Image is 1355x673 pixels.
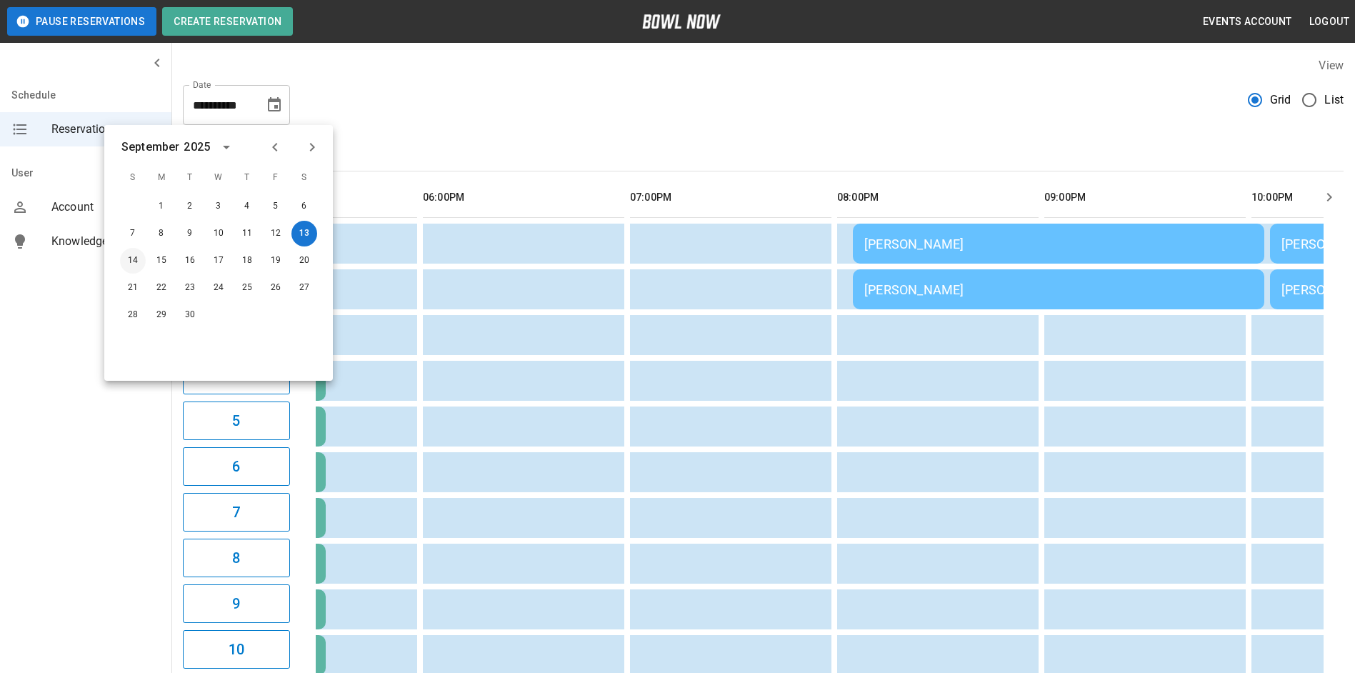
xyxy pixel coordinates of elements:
span: T [177,164,203,192]
span: Knowledge Base [51,233,160,250]
button: Sep 15, 2025 [149,248,174,274]
button: 6 [183,447,290,486]
button: Sep 24, 2025 [206,275,231,301]
button: 7 [183,493,290,532]
div: [PERSON_NAME] [864,282,1253,297]
h6: 8 [232,547,240,569]
button: calendar view is open, switch to year view [214,135,239,159]
span: W [206,164,231,192]
button: Sep 29, 2025 [149,302,174,328]
button: Sep 9, 2025 [177,221,203,246]
img: logo [642,14,721,29]
button: Sep 8, 2025 [149,221,174,246]
button: Sep 16, 2025 [177,248,203,274]
button: Pause Reservations [7,7,156,36]
button: Sep 23, 2025 [177,275,203,301]
h6: 5 [232,409,240,432]
button: 10 [183,630,290,669]
h6: 10 [229,638,244,661]
button: Create Reservation [162,7,293,36]
div: [PERSON_NAME] [864,236,1253,251]
button: Sep 7, 2025 [120,221,146,246]
span: S [120,164,146,192]
div: September [121,139,179,156]
span: F [263,164,289,192]
button: Sep 26, 2025 [263,275,289,301]
label: View [1319,59,1344,72]
button: Sep 1, 2025 [149,194,174,219]
button: Sep 17, 2025 [206,248,231,274]
button: Sep 5, 2025 [263,194,289,219]
button: Sep 10, 2025 [206,221,231,246]
button: 9 [183,584,290,623]
button: 5 [183,402,290,440]
button: Sep 21, 2025 [120,275,146,301]
h6: 7 [232,501,240,524]
button: 8 [183,539,290,577]
span: List [1324,91,1344,109]
div: 2025 [184,139,210,156]
h6: 9 [232,592,240,615]
button: Sep 28, 2025 [120,302,146,328]
button: Events Account [1197,9,1298,35]
button: Sep 20, 2025 [291,248,317,274]
button: Sep 4, 2025 [234,194,260,219]
button: Sep 3, 2025 [206,194,231,219]
button: Sep 22, 2025 [149,275,174,301]
button: Previous month [263,135,287,159]
span: Grid [1270,91,1291,109]
span: M [149,164,174,192]
button: Sep 6, 2025 [291,194,317,219]
span: S [291,164,317,192]
button: Sep 11, 2025 [234,221,260,246]
button: Next month [300,135,324,159]
button: Sep 19, 2025 [263,248,289,274]
h6: 6 [232,455,240,478]
button: Logout [1304,9,1355,35]
button: Sep 2, 2025 [177,194,203,219]
div: inventory tabs [183,136,1344,171]
button: Sep 25, 2025 [234,275,260,301]
button: Sep 14, 2025 [120,248,146,274]
button: Sep 27, 2025 [291,275,317,301]
button: Sep 13, 2025 [291,221,317,246]
span: Reservations [51,121,160,138]
button: Choose date, selected date is Sep 13, 2025 [260,91,289,119]
button: Sep 12, 2025 [263,221,289,246]
span: T [234,164,260,192]
button: Sep 30, 2025 [177,302,203,328]
button: Sep 18, 2025 [234,248,260,274]
span: Account [51,199,160,216]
